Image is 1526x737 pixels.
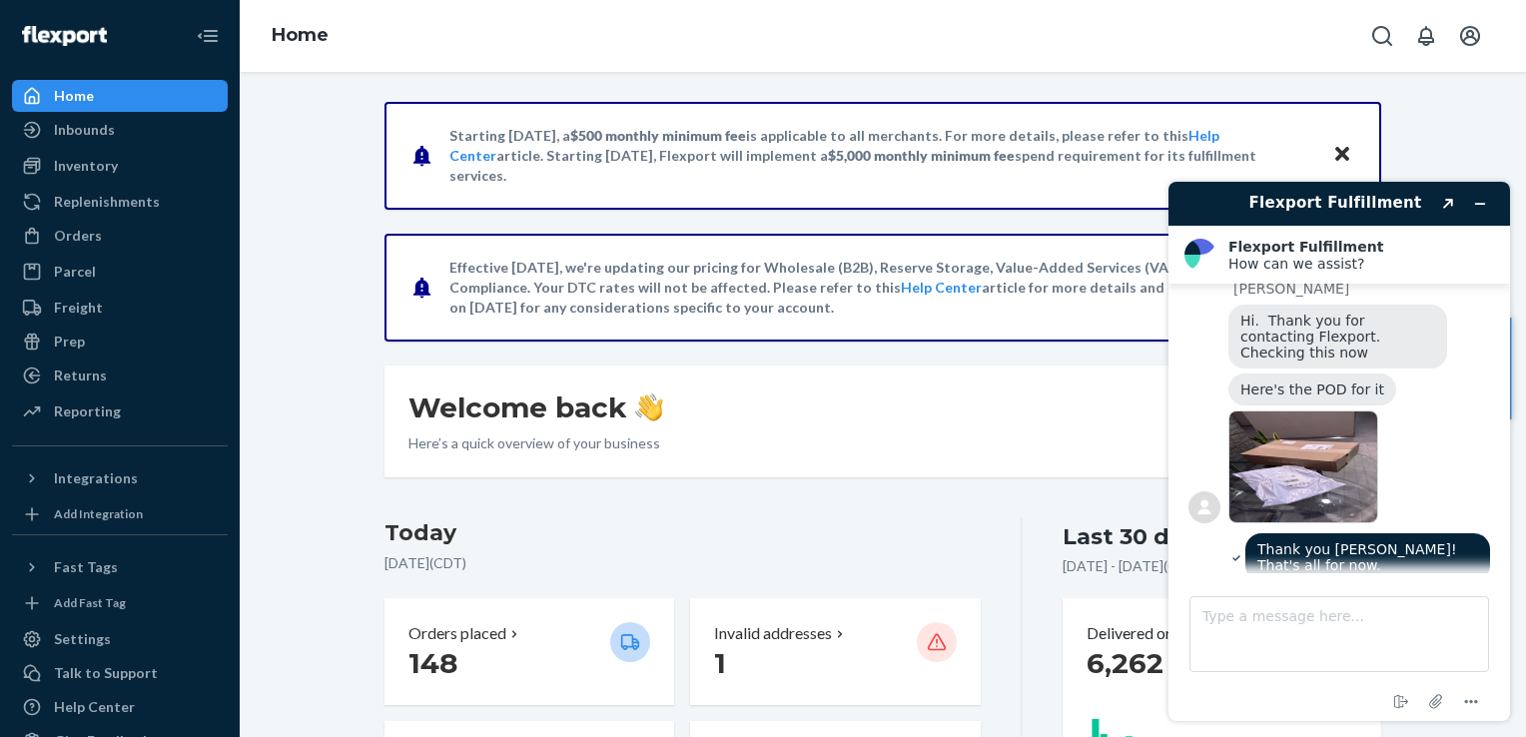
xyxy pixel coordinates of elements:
p: Invalid addresses [714,622,832,645]
button: Integrations [12,462,228,494]
button: Fast Tags [12,551,228,583]
a: Help Center [12,691,228,723]
a: Home [272,24,329,46]
button: Delivered orders [1087,622,1217,645]
div: Prep [54,332,85,352]
a: Settings [12,623,228,655]
div: Talk to Support [54,663,158,683]
ol: breadcrumbs [256,7,345,65]
a: Inventory [12,150,228,182]
button: Open notifications [1406,16,1446,56]
div: Replenishments [54,192,160,212]
div: Freight [54,298,103,318]
a: Home [12,80,228,112]
div: Integrations [54,468,138,488]
button: Talk to Support [12,657,228,689]
div: Orders [54,226,102,246]
p: Orders placed [408,622,506,645]
button: Open Search Box [1362,16,1402,56]
a: Parcel [12,256,228,288]
iframe: Find more information here [1152,166,1526,737]
div: Parcel [54,262,96,282]
a: Orders [12,220,228,252]
a: Freight [12,292,228,324]
a: Add Integration [12,502,228,526]
div: Fast Tags [54,557,118,577]
div: Add Integration [54,505,143,522]
div: Add Fast Tag [54,594,126,611]
span: 148 [408,646,457,680]
a: Inbounds [12,114,228,146]
div: Last 30 days [1063,521,1208,552]
button: Open account menu [1450,16,1490,56]
a: Returns [12,360,228,391]
h1: Welcome back [408,389,663,425]
a: Add Fast Tag [12,591,228,615]
span: 6,262 [1087,646,1163,680]
div: Returns [54,366,107,385]
div: Home [54,86,94,106]
div: Inbounds [54,120,115,140]
p: [DATE] ( CDT ) [384,553,981,573]
a: Help Center [901,279,982,296]
p: Effective [DATE], we're updating our pricing for Wholesale (B2B), Reserve Storage, Value-Added Se... [449,258,1313,318]
img: Flexport logo [22,26,107,46]
div: Inventory [54,156,118,176]
button: Close [1329,141,1355,170]
h3: Today [384,517,981,549]
span: $5,000 monthly minimum fee [828,147,1015,164]
img: hand-wave emoji [635,393,663,421]
span: $500 monthly minimum fee [570,127,746,144]
p: [DATE] - [DATE] ( CDT ) [1063,556,1200,576]
p: Here’s a quick overview of your business [408,433,663,453]
p: Starting [DATE], a is applicable to all merchants. For more details, please refer to this article... [449,126,1313,186]
div: Reporting [54,401,121,421]
span: 1 [714,646,726,680]
span: Chat [44,14,85,32]
div: Help Center [54,697,135,717]
button: Orders placed 148 [384,598,674,705]
a: Replenishments [12,186,228,218]
a: Prep [12,326,228,358]
button: Close Navigation [188,16,228,56]
a: Reporting [12,395,228,427]
button: Invalid addresses 1 [690,598,980,705]
div: Settings [54,629,111,649]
